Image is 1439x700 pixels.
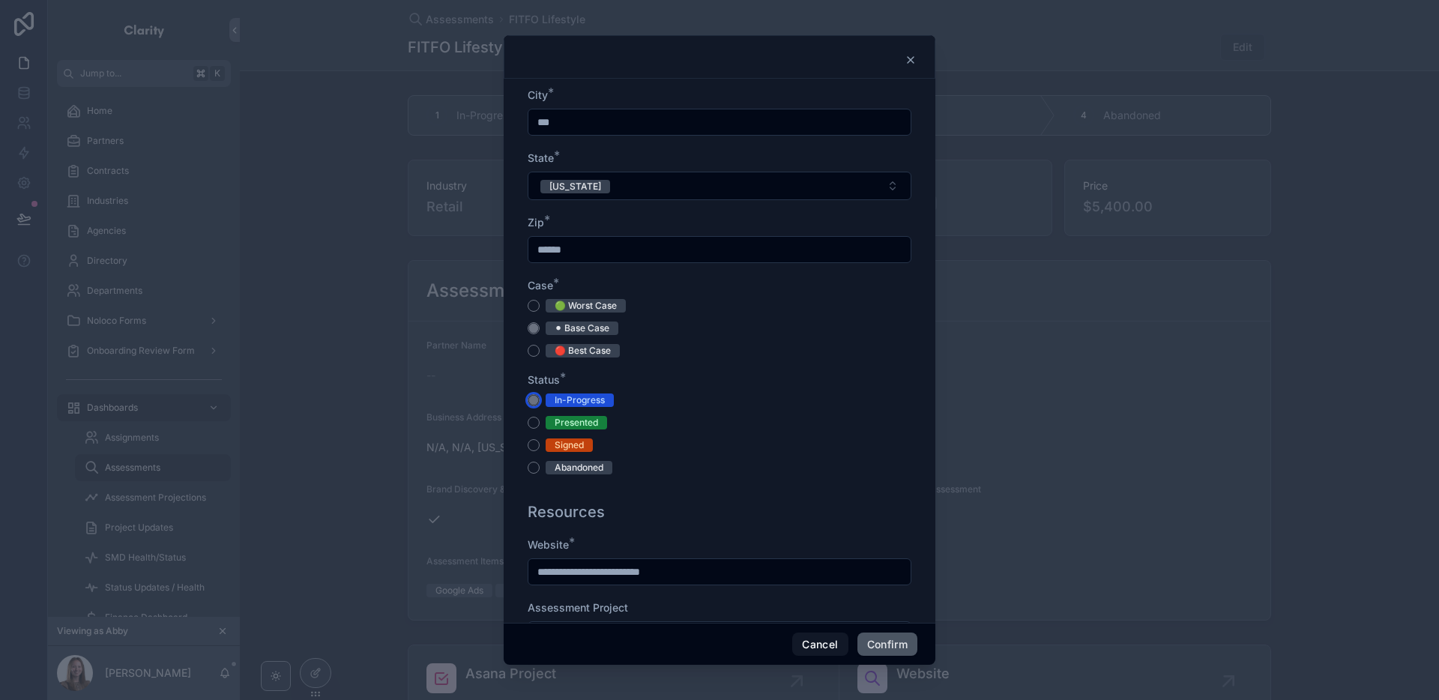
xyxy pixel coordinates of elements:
[528,88,548,101] span: City
[528,279,553,292] span: Case
[555,461,603,474] div: Abandoned
[555,344,611,357] div: 🔴 Best Case
[528,151,554,164] span: State
[555,322,609,335] div: ⚫ Base Case
[792,633,848,657] button: Cancel
[555,393,605,407] div: In-Progress
[857,633,917,657] button: Confirm
[528,601,628,614] span: Assessment Project
[555,438,584,452] div: Signed
[549,180,601,193] div: [US_STATE]
[528,216,544,229] span: Zip
[528,373,560,386] span: Status
[528,538,569,551] span: Website
[528,501,605,522] h1: Resources
[555,416,598,429] div: Presented
[528,172,911,200] button: Select Button
[555,299,617,313] div: 🟢 Worst Case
